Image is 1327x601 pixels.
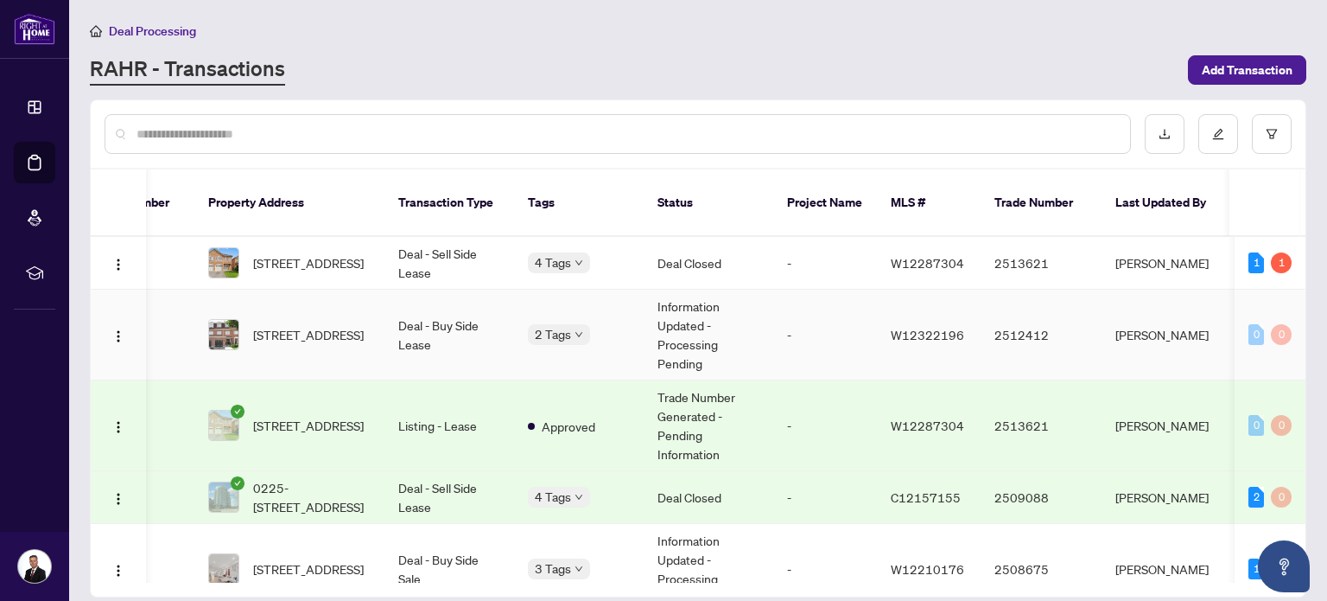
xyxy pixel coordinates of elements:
[891,255,964,271] span: W12287304
[1266,128,1278,140] span: filter
[105,483,132,511] button: Logo
[253,478,371,516] span: 0225-[STREET_ADDRESS]
[231,405,244,419] span: check-circle
[111,329,125,343] img: Logo
[384,237,514,290] td: Deal - Sell Side Lease
[542,417,595,436] span: Approved
[773,471,877,524] td: -
[1248,253,1264,273] div: 1
[1248,324,1264,345] div: 0
[891,327,964,342] span: W12322196
[384,380,514,471] td: Listing - Lease
[384,290,514,380] td: Deal - Buy Side Lease
[773,380,877,471] td: -
[514,169,644,237] th: Tags
[90,25,102,37] span: home
[209,554,238,584] img: thumbnail-img
[1102,380,1231,471] td: [PERSON_NAME]
[14,13,55,45] img: logo
[535,253,571,272] span: 4 Tags
[1102,290,1231,380] td: [PERSON_NAME]
[1271,253,1292,273] div: 1
[209,248,238,278] img: thumbnail-img
[18,550,51,583] img: Profile Icon
[773,169,877,237] th: Project Name
[981,290,1102,380] td: 2512412
[111,492,125,506] img: Logo
[111,420,125,434] img: Logo
[111,564,125,578] img: Logo
[1102,237,1231,290] td: [PERSON_NAME]
[209,483,238,512] img: thumbnail-img
[575,493,583,502] span: down
[1198,114,1238,154] button: edit
[253,559,364,579] span: [STREET_ADDRESS]
[105,321,132,348] button: Logo
[575,565,583,573] span: down
[1202,56,1292,84] span: Add Transaction
[891,561,964,577] span: W12210176
[1271,487,1292,508] div: 0
[877,169,981,237] th: MLS #
[253,325,364,344] span: [STREET_ADDRESS]
[644,290,773,380] td: Information Updated - Processing Pending
[575,330,583,339] span: down
[209,320,238,349] img: thumbnail-img
[1271,324,1292,345] div: 0
[1248,487,1264,508] div: 2
[1159,128,1171,140] span: download
[1258,540,1310,592] button: Open asap
[535,487,571,507] span: 4 Tags
[105,555,132,583] button: Logo
[253,416,364,435] span: [STREET_ADDRESS]
[1212,128,1224,140] span: edit
[1248,415,1264,436] div: 0
[111,258,125,272] img: Logo
[253,253,364,272] span: [STREET_ADDRESS]
[1188,55,1306,85] button: Add Transaction
[209,411,238,440] img: thumbnail-img
[1248,559,1264,579] div: 1
[1271,415,1292,436] div: 0
[575,259,583,267] span: down
[90,54,285,86] a: RAHR - Transactions
[535,559,571,579] span: 3 Tags
[644,380,773,471] td: Trade Number Generated - Pending Information
[194,169,384,237] th: Property Address
[773,237,877,290] td: -
[231,476,244,490] span: check-circle
[891,418,964,433] span: W12287304
[384,169,514,237] th: Transaction Type
[1145,114,1184,154] button: download
[105,249,132,277] button: Logo
[384,471,514,524] td: Deal - Sell Side Lease
[644,169,773,237] th: Status
[981,471,1102,524] td: 2509088
[1102,471,1231,524] td: [PERSON_NAME]
[981,380,1102,471] td: 2513621
[981,169,1102,237] th: Trade Number
[1252,114,1292,154] button: filter
[535,324,571,344] span: 2 Tags
[644,471,773,524] td: Deal Closed
[981,237,1102,290] td: 2513621
[109,23,196,39] span: Deal Processing
[105,412,132,439] button: Logo
[891,489,961,505] span: C12157155
[1102,169,1231,237] th: Last Updated By
[773,290,877,380] td: -
[644,237,773,290] td: Deal Closed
